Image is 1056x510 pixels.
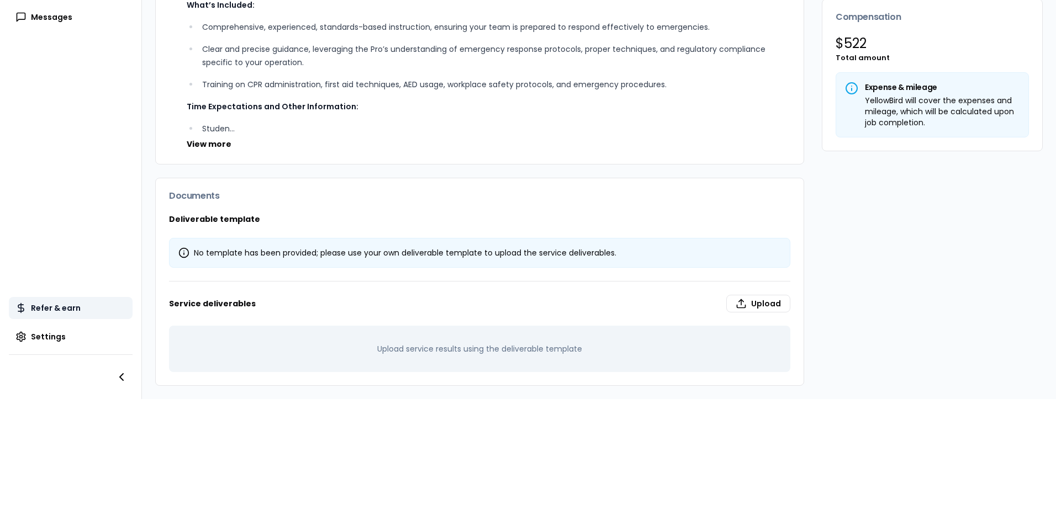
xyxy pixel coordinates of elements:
[836,35,1029,52] p: $ 522
[187,139,231,150] button: View more
[202,42,790,69] p: Clear and precise guidance, leveraging the Pro’s understanding of emergency response protocols, p...
[9,326,133,348] a: Settings
[726,295,790,312] label: Upload
[169,295,790,312] h3: Service deliverables
[199,122,790,135] li: Studen...
[169,214,790,225] h3: Deliverable template
[169,326,790,372] div: Upload service results using the deliverable template
[845,95,1020,128] div: YellowBird will cover the expenses and mileage, which will be calculated upon job completion.
[169,192,790,200] h3: Documents
[187,101,358,112] strong: Time Expectations and Other Information:
[31,302,81,314] span: Refer & earn
[9,6,133,28] a: Messages
[202,78,790,91] p: Training on CPR administration, first aid techniques, AED usage, workplace safety protocols, and ...
[178,247,781,258] div: No template has been provided; please use your own deliverable template to upload the service del...
[9,297,133,319] a: Refer & earn
[836,52,1029,63] p: Total amount
[836,13,1029,22] h3: Compensation
[845,82,1020,93] h5: Expense & mileage
[31,12,72,23] span: Messages
[202,20,790,34] p: Comprehensive, experienced, standards-based instruction, ensuring your team is prepared to respon...
[31,331,66,342] span: Settings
